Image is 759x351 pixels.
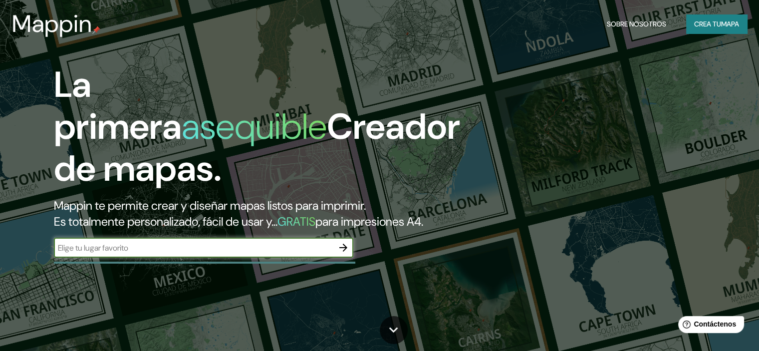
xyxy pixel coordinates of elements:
[686,14,747,33] button: Crea tumapa
[721,19,739,28] font: mapa
[694,19,721,28] font: Crea tu
[670,312,748,340] iframe: Lanzador de widgets de ayuda
[12,8,92,39] font: Mappin
[92,26,100,34] img: pin de mapeo
[182,103,327,150] font: asequible
[54,103,460,192] font: Creador de mapas.
[277,214,315,229] font: GRATIS
[54,198,366,213] font: Mappin te permite crear y diseñar mapas listos para imprimir.
[54,61,182,150] font: La primera
[54,242,333,254] input: Elige tu lugar favorito
[603,14,670,33] button: Sobre nosotros
[54,214,277,229] font: Es totalmente personalizado, fácil de usar y...
[315,214,423,229] font: para impresiones A4.
[607,19,666,28] font: Sobre nosotros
